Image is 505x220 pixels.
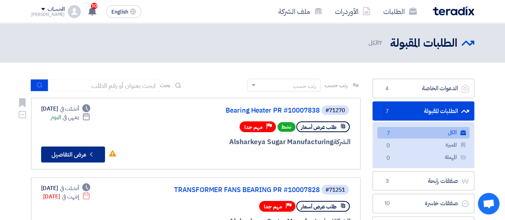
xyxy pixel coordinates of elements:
[368,38,384,48] span: الكل
[372,79,474,98] a: الدعوات الخاصة4
[160,186,320,194] a: TRANSFORMER FANS BEARING PR #10007828
[384,129,393,138] span: 7
[68,5,81,18] img: profile_test.png
[384,142,393,150] span: 0
[325,108,345,113] div: #71270
[382,85,392,93] span: 4
[377,152,469,163] a: المهملة
[325,81,347,89] span: رتب حسب
[60,184,79,192] span: أنشئت في
[329,2,377,21] a: الأوردرات
[377,139,469,151] a: المميزة
[48,6,65,13] div: الحساب
[372,171,474,191] a: صفقات رابحة3
[372,194,474,213] a: صفقات خاسرة10
[106,5,141,18] button: English
[31,12,65,17] div: [PERSON_NAME]
[62,192,79,201] span: إنتهت في
[272,2,329,21] a: ملف الشركة
[160,81,170,89] span: بحث
[382,177,392,185] span: 3
[378,38,382,47] span: 7
[111,9,128,15] span: English
[301,203,337,210] span: طلب عرض أسعار
[60,105,79,113] span: أنشئت في
[51,113,90,121] div: اليوم
[244,123,263,131] span: مهم جدا
[377,127,469,139] a: الكل
[325,187,345,193] div: #71251
[91,3,97,9] span: 10
[293,82,316,90] div: رتب حسب
[41,147,105,163] button: عرض التفاصيل
[433,6,474,16] img: Teradix logo
[301,123,337,131] span: طلب عرض أسعار
[48,79,160,91] input: ابحث بعنوان أو رقم الطلب
[41,184,91,192] div: [DATE]
[382,200,392,208] span: 10
[63,113,79,121] span: ينتهي في
[382,107,392,115] span: 7
[43,192,91,201] div: [DATE]
[390,36,457,51] h2: الطلبات المقبولة
[478,193,499,214] div: Open chat
[333,137,351,147] span: الشركة
[377,2,423,21] a: الطلبات
[158,137,351,147] div: Alsharkeya Sugar Manufacturing
[372,101,474,121] a: الطلبات المقبولة7
[41,105,91,113] div: [DATE]
[264,203,282,210] span: مهم جدا
[277,122,295,132] span: نشط
[160,107,320,114] a: Bearing Heater PR #10007838
[384,154,393,163] span: 0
